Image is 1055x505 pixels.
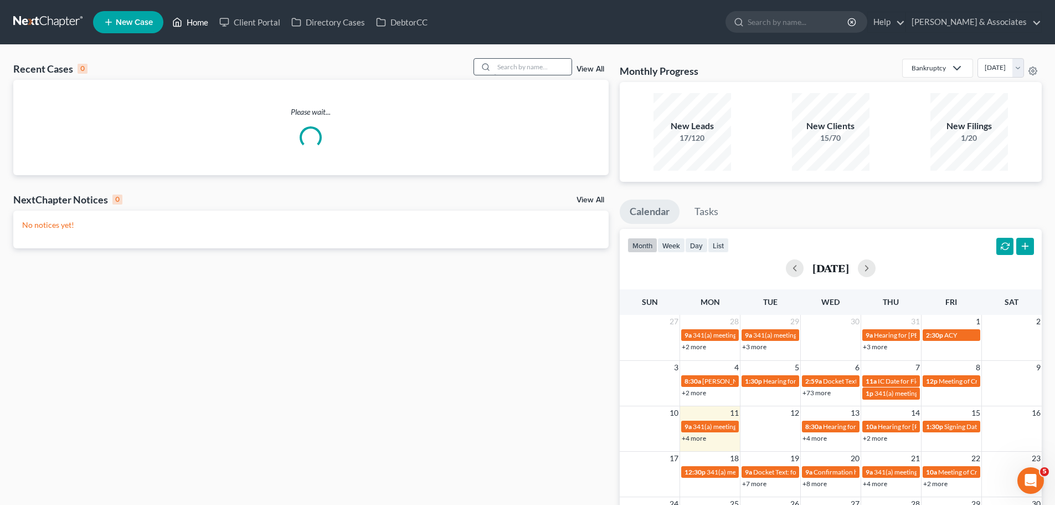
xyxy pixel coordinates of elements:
span: 11 [729,406,740,420]
div: 0 [112,195,122,205]
a: +4 more [802,434,827,442]
span: 12:30p [685,468,706,476]
a: +2 more [682,389,706,397]
span: 9a [866,331,873,339]
p: Please wait... [13,106,609,118]
span: 2:30p [926,331,943,339]
span: Docket Text: for [PERSON_NAME] & [PERSON_NAME] [823,377,981,385]
span: Mon [701,297,720,307]
div: NextChapter Notices [13,193,122,206]
span: 9a [685,331,692,339]
div: 17/120 [653,132,731,144]
iframe: Intercom live chat [1017,467,1044,494]
span: 9a [745,331,752,339]
div: Recent Cases [13,62,88,75]
span: 31 [910,315,921,328]
a: +4 more [682,434,706,442]
span: [PERSON_NAME] - Trial [702,377,771,385]
span: 8:30a [685,377,701,385]
span: 341(a) meeting for [PERSON_NAME] [693,422,800,431]
span: 12 [789,406,800,420]
span: 12p [926,377,938,385]
span: 10a [926,468,937,476]
span: 341(a) meeting for [PERSON_NAME] [753,331,860,339]
span: 20 [850,452,861,465]
div: Bankruptcy [912,63,946,73]
a: DebtorCC [370,12,433,32]
span: Sun [642,297,658,307]
div: 0 [78,64,88,74]
a: +3 more [863,343,887,351]
div: 1/20 [930,132,1008,144]
span: New Case [116,18,153,27]
span: 30 [850,315,861,328]
a: Help [868,12,905,32]
span: 1:30p [745,377,762,385]
p: No notices yet! [22,220,600,231]
a: View All [577,65,604,73]
button: month [627,238,657,253]
span: 1p [866,389,873,397]
span: 23 [1031,452,1042,465]
span: 8:30a [805,422,822,431]
span: 9a [866,468,873,476]
span: 14 [910,406,921,420]
span: ACY [944,331,957,339]
span: 10a [866,422,877,431]
div: New Clients [792,120,869,132]
span: 15 [970,406,981,420]
span: 6 [854,361,861,374]
span: 29 [789,315,800,328]
button: week [657,238,685,253]
span: 8 [975,361,981,374]
div: New Filings [930,120,1008,132]
a: Home [167,12,214,32]
span: Wed [821,297,840,307]
a: +7 more [742,480,766,488]
span: 2:59a [805,377,822,385]
span: Tue [763,297,778,307]
span: 1:30p [926,422,943,431]
span: 9a [805,468,812,476]
button: day [685,238,708,253]
input: Search by name... [494,59,572,75]
span: 19 [789,452,800,465]
a: View All [577,196,604,204]
span: 5 [794,361,800,374]
span: IC Date for Fields, Wanketa [878,377,956,385]
span: 341(a) meeting for [PERSON_NAME] & [PERSON_NAME] [693,331,858,339]
a: +3 more [742,343,766,351]
span: 3 [673,361,680,374]
span: 28 [729,315,740,328]
h3: Monthly Progress [620,64,698,78]
a: Directory Cases [286,12,370,32]
span: Docket Text: for [PERSON_NAME] [753,468,852,476]
a: [PERSON_NAME] & Associates [906,12,1041,32]
span: Fri [945,297,957,307]
span: 4 [733,361,740,374]
a: +2 more [682,343,706,351]
a: Tasks [685,200,728,224]
div: New Leads [653,120,731,132]
input: Search by name... [748,12,849,32]
span: 341(a) meeting for [PERSON_NAME] [874,389,981,397]
span: Confirmation hearing for Dually [PERSON_NAME] & [PERSON_NAME] [814,468,1018,476]
button: list [708,238,729,253]
span: 9a [685,422,692,431]
span: 1 [975,315,981,328]
a: Calendar [620,200,680,224]
span: 16 [1031,406,1042,420]
a: +8 more [802,480,827,488]
div: 15/70 [792,132,869,144]
span: 17 [668,452,680,465]
span: Sat [1005,297,1018,307]
span: 7 [914,361,921,374]
a: +4 more [863,480,887,488]
span: 5 [1040,467,1049,476]
span: 341(a) meeting for [PERSON_NAME] [874,468,981,476]
span: 13 [850,406,861,420]
span: Hearing for [PERSON_NAME] [874,331,960,339]
span: 11a [866,377,877,385]
a: +2 more [923,480,948,488]
a: +2 more [863,434,887,442]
